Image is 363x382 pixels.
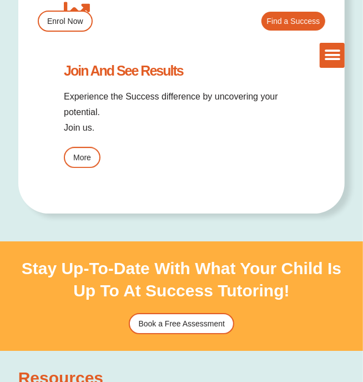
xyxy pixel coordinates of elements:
div: Menu Toggle [320,43,345,68]
a: Book a Free Assessment [129,313,234,334]
p: Experience the Success difference by uncovering your potential. Join us. [64,89,299,136]
h3: Stay up-to-date with what your child is up to at Success Tutoring! [18,257,345,302]
a: Find a Success [261,12,325,31]
span: Find a Success [266,17,320,25]
a: More [64,147,100,168]
a: Enrol Now [38,11,93,32]
span: Book a Free Assessment [138,320,225,328]
span: Enrol Now [47,17,83,25]
iframe: Chat Widget [307,329,363,382]
span: More [73,153,91,161]
h4: Join and See results [64,64,299,78]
